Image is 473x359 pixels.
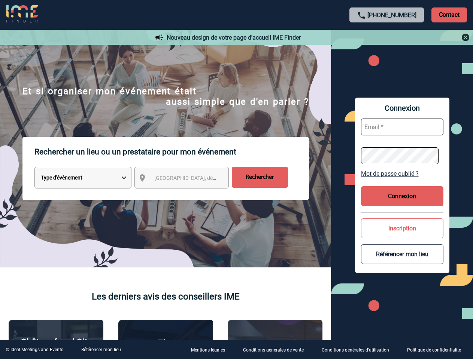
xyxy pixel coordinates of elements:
p: Conditions générales de vente [243,348,304,353]
input: Email * [361,119,443,135]
a: Politique de confidentialité [401,346,473,353]
p: Contact [431,7,467,22]
button: Inscription [361,218,443,238]
p: The [GEOGRAPHIC_DATA] [122,338,209,359]
a: Référencer mon lieu [81,347,121,352]
div: © Ideal Meetings and Events [6,347,63,352]
a: [PHONE_NUMBER] [367,12,416,19]
p: Politique de confidentialité [407,348,461,353]
p: Conditions générales d'utilisation [322,348,389,353]
button: Référencer mon lieu [361,244,443,264]
p: Agence 2ISD [249,339,301,349]
a: Conditions générales d'utilisation [316,346,401,353]
span: Connexion [361,104,443,113]
button: Connexion [361,186,443,206]
p: Châteauform' City [GEOGRAPHIC_DATA] [13,337,99,358]
a: Mot de passe oublié ? [361,170,443,177]
a: Conditions générales de vente [237,346,316,353]
a: Mentions légales [185,346,237,353]
p: Mentions légales [191,348,225,353]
